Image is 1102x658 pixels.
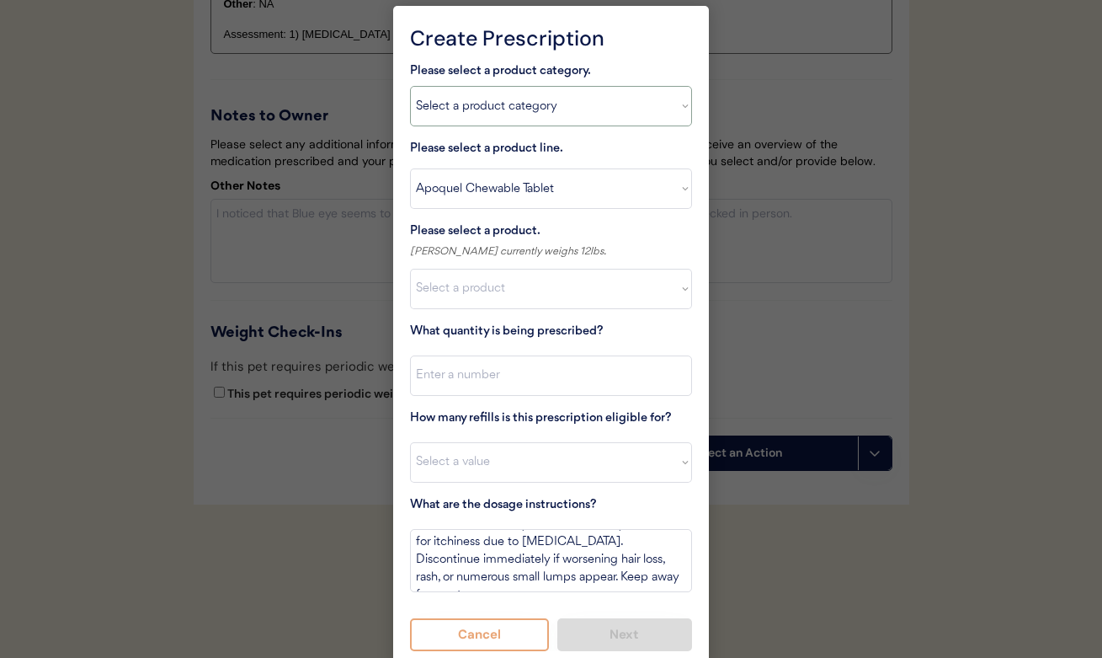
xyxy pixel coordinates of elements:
[410,243,692,260] div: [PERSON_NAME] currently weighs 12lbs.
[410,62,692,83] div: Please select a product category.
[410,495,692,516] div: What are the dosage instructions?
[410,139,578,160] div: Please select a product line.
[410,322,692,343] div: What quantity is being prescribed?
[410,23,692,55] div: Create Prescription
[410,618,549,651] button: Cancel
[557,618,693,651] button: Next
[410,222,692,243] div: Please select a product.
[410,356,692,396] input: Enter a number
[410,409,692,430] div: How many refills is this prescription eligible for?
